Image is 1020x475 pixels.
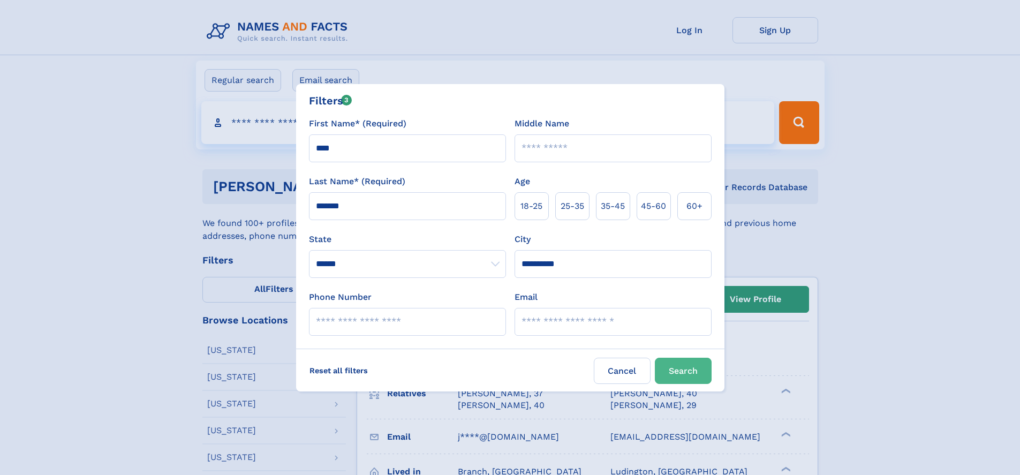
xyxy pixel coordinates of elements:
div: Filters [309,93,352,109]
label: Age [515,175,530,188]
label: First Name* (Required) [309,117,406,130]
span: 18‑25 [520,200,542,213]
span: 60+ [686,200,702,213]
label: State [309,233,506,246]
label: Email [515,291,538,304]
span: 25‑35 [561,200,584,213]
label: Last Name* (Required) [309,175,405,188]
button: Search [655,358,712,384]
span: 45‑60 [641,200,666,213]
label: City [515,233,531,246]
label: Phone Number [309,291,372,304]
label: Middle Name [515,117,569,130]
span: 35‑45 [601,200,625,213]
label: Cancel [594,358,651,384]
label: Reset all filters [303,358,375,383]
